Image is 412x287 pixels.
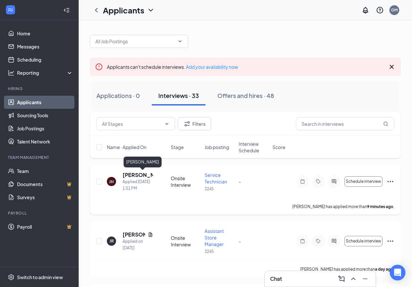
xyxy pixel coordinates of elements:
[164,121,169,126] svg: ChevronDown
[171,235,201,248] div: Onsite Interview
[63,7,70,13] svg: Collapse
[177,39,183,44] svg: ChevronDown
[391,7,398,13] div: GM
[178,117,211,130] button: Filter Filters
[171,175,201,188] div: Onsite Interview
[299,179,306,184] svg: Note
[388,63,396,71] svg: Cross
[338,275,345,283] svg: ComposeMessage
[205,144,229,150] span: Job posting
[330,239,338,244] svg: ActiveChat
[186,64,238,70] a: Add your availability now
[300,266,394,272] p: [PERSON_NAME] has applied more than .
[205,172,227,184] span: Service Technician
[330,179,338,184] svg: ActiveChat
[239,179,241,184] span: -
[386,178,394,185] svg: Ellipses
[205,249,234,254] p: 3245
[8,210,72,216] div: Payroll
[17,96,73,109] a: Applicants
[17,191,73,204] a: SurveysCrown
[270,275,282,282] h3: Chat
[123,238,153,251] div: Applied on [DATE]
[239,141,268,154] span: Interview Schedule
[123,179,153,192] div: Applied [DATE] 1:51 PM
[344,236,383,246] button: Schedule interview
[8,69,14,76] svg: Analysis
[314,179,322,184] svg: Tag
[183,120,191,128] svg: Filter
[17,40,73,53] a: Messages
[17,178,73,191] a: DocumentsCrown
[8,155,72,160] div: Team Management
[17,220,73,233] a: PayrollCrown
[158,91,199,100] div: Interviews · 33
[344,176,383,187] button: Schedule interview
[147,6,155,14] svg: ChevronDown
[107,64,238,70] span: Applicants can't schedule interviews.
[205,186,234,192] p: 3245
[17,53,73,66] a: Scheduling
[8,274,14,280] svg: Settings
[362,6,369,14] svg: Notifications
[299,239,306,244] svg: Note
[336,274,347,284] button: ComposeMessage
[96,91,140,100] div: Applications · 0
[217,91,274,100] div: Offers and hires · 48
[346,239,381,243] span: Schedule interview
[148,232,153,237] svg: Document
[103,5,144,16] h1: Applicants
[17,135,73,148] a: Talent Network
[383,121,388,126] svg: MagnifyingGlass
[17,27,73,40] a: Home
[171,144,184,150] span: Stage
[17,274,63,280] div: Switch to admin view
[360,274,370,284] button: Minimize
[17,122,73,135] a: Job Postings
[292,204,394,209] p: [PERSON_NAME] has applied more than .
[367,204,393,209] b: 9 minutes ago
[386,237,394,245] svg: Ellipses
[314,239,322,244] svg: Tag
[375,267,393,272] b: a day ago
[123,171,153,179] h5: [PERSON_NAME]
[296,117,394,130] input: Search in interviews
[17,69,73,76] div: Reporting
[7,7,14,13] svg: WorkstreamLogo
[239,238,241,244] span: -
[17,109,73,122] a: Sourcing Tools
[102,120,162,127] input: All Stages
[107,144,147,150] span: Name · Applied On
[390,265,405,280] div: Open Intercom Messenger
[124,157,162,167] div: [PERSON_NAME]
[376,6,384,14] svg: QuestionInfo
[109,238,114,244] div: JR
[95,38,175,45] input: All Job Postings
[272,144,285,150] span: Score
[349,275,357,283] svg: ChevronUp
[8,86,72,91] div: Hiring
[17,164,73,178] a: Team
[205,228,224,247] span: Assistant Store Manager
[361,275,369,283] svg: Minimize
[123,231,145,238] h5: [PERSON_NAME]
[109,179,114,184] div: JH
[92,6,100,14] svg: ChevronLeft
[348,274,359,284] button: ChevronUp
[95,63,103,71] svg: Error
[346,179,381,184] span: Schedule interview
